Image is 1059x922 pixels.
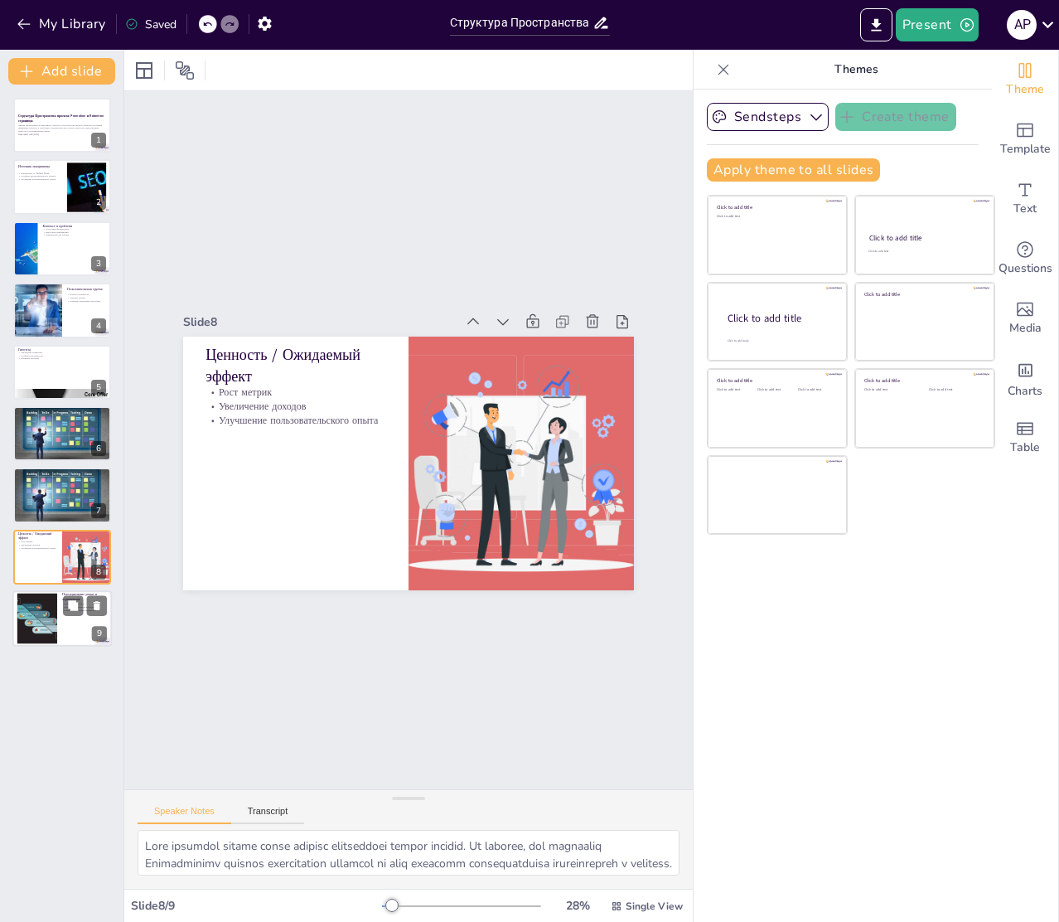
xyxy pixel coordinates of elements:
[186,356,370,451] p: Ценность / Ожидаемый эффект
[835,103,956,131] button: Create theme
[62,603,107,606] p: Изменения воронок
[864,290,983,297] div: Click to add title
[67,299,106,303] p: Команды управления проектами
[1008,382,1042,400] span: Charts
[18,124,106,133] p: Данная презентация рассматривает структуру Пространства проекта, включая источники инициатив, кон...
[62,592,107,601] p: Потенциальные риски и ограничения
[864,388,916,392] div: Click to add text
[91,380,106,395] div: 5
[91,256,106,271] div: 3
[62,609,107,612] p: Переработка логики редиректов
[12,590,112,647] div: 9
[42,234,106,237] p: Ограничения для команд
[626,900,683,913] span: Single View
[67,294,106,297] p: Новые пользователи
[860,8,892,41] button: Export to PowerPoint
[12,11,113,37] button: My Library
[869,233,979,243] div: Click to add title
[207,422,383,491] p: Улучшение пользовательского опыта
[798,388,835,392] div: Click to add text
[91,441,106,456] div: 6
[63,595,83,615] button: Duplicate Slide
[717,215,835,219] div: Click to add text
[1013,200,1037,218] span: Text
[67,287,106,292] p: Пользовательская группа
[131,57,157,84] div: Layout
[929,388,981,392] div: Click to add text
[62,605,107,609] p: Изменение привычек пользователей
[1009,319,1042,337] span: Media
[91,503,106,518] div: 7
[231,806,305,824] button: Transcript
[13,345,111,400] div: 5
[992,50,1058,109] div: Change the overall theme
[18,546,57,550] p: Улучшение пользовательского опыта
[717,388,754,392] div: Click to add text
[18,531,57,541] p: Ценность / Ожидаемый эффект
[8,58,115,85] button: Add slide
[92,627,107,642] div: 9
[13,98,111,153] div: 1
[18,177,62,181] p: Улучшение пользовательского опыта
[707,158,880,182] button: Apply theme to all slides
[999,260,1052,278] span: Questions
[896,8,979,41] button: Present
[18,357,106,360] p: Проверка гипотезы
[757,388,795,392] div: Click to add text
[13,406,111,461] div: 6
[18,351,106,354] p: Увеличение конверсии
[13,468,111,522] div: 7
[728,312,834,326] div: Click to add title
[18,540,57,543] p: Рост метрик
[87,595,107,615] button: Delete Slide
[125,17,176,32] div: Saved
[175,61,195,80] span: Position
[18,133,106,136] p: Generated with [URL]
[558,898,597,914] div: 28 %
[199,395,375,464] p: Рост метрик
[131,898,382,914] div: Slide 8 / 9
[18,114,104,123] strong: Структура Пространства проекта: Promotion и Retention страницы
[1010,439,1040,457] span: Table
[42,227,106,230] p: Отсутствие функционала
[138,830,679,876] textarea: Lore ipsumdol sitame conse adipisc elitseddoei tempor incidid. Ut laboree, dol magnaaliq Enimadmi...
[91,195,106,210] div: 2
[992,229,1058,289] div: Get real-time input from your audience
[1006,80,1044,99] span: Theme
[992,109,1058,169] div: Add ready made slides
[13,283,111,337] div: 4
[42,230,106,234] p: Недостаток информации
[18,347,106,352] p: Гипотеза
[728,339,832,343] div: Click to add body
[155,306,418,405] div: Slide 8
[717,377,835,384] div: Click to add title
[18,543,57,546] p: Увеличение доходов
[91,133,106,148] div: 1
[868,250,979,254] div: Click to add text
[18,172,62,175] p: Инициатива от Product Team
[992,289,1058,348] div: Add images, graphics, shapes or video
[18,163,62,168] p: Источник инициативы
[203,409,379,478] p: Увеличение доходов
[18,174,62,177] p: Создание централизованного раздела
[707,103,829,131] button: Sendsteps
[13,159,111,214] div: 2
[91,318,106,333] div: 4
[1007,10,1037,40] div: A P
[992,169,1058,229] div: Add text boxes
[13,530,111,585] div: 8
[864,377,983,384] div: Click to add title
[138,806,231,824] button: Speaker Notes
[91,565,106,580] div: 8
[67,297,106,300] p: Текущие игроки
[1000,140,1051,158] span: Template
[717,204,835,211] div: Click to add title
[737,50,975,90] p: Themes
[450,11,592,35] input: Insert title
[1007,8,1037,41] button: A P
[13,221,111,276] div: 3
[18,354,106,357] p: Глубина вовлеченности
[992,408,1058,468] div: Add a table
[992,348,1058,408] div: Add charts and graphs
[42,224,106,229] p: Контекст и проблема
